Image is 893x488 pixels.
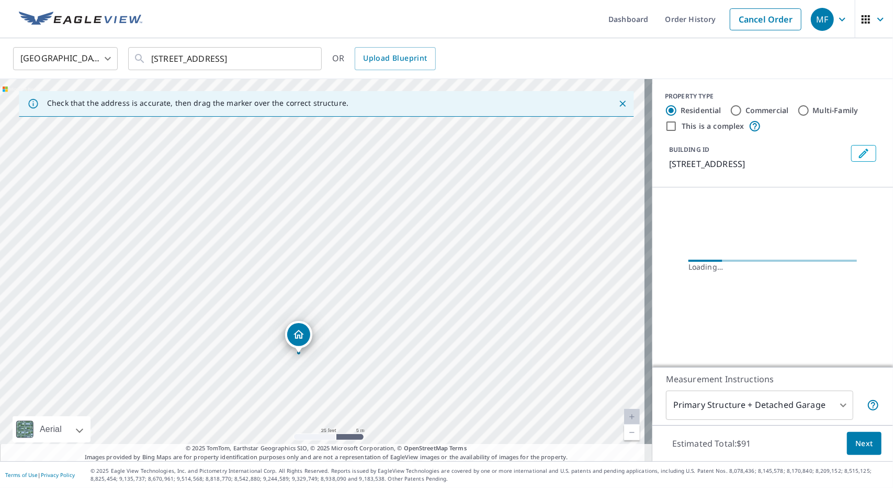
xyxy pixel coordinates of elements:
div: Aerial [37,416,65,442]
a: Privacy Policy [41,471,75,479]
p: | [5,472,75,478]
div: OR [332,47,436,70]
div: PROPERTY TYPE [665,92,880,101]
label: Commercial [745,105,789,116]
a: Terms [449,444,467,452]
a: Cancel Order [730,8,801,30]
span: Upload Blueprint [363,52,427,65]
p: Measurement Instructions [666,373,879,385]
div: Aerial [13,416,91,442]
div: MF [811,8,834,31]
span: Your report will include the primary structure and a detached garage if one exists. [867,399,879,412]
a: OpenStreetMap [404,444,448,452]
p: Estimated Total: $91 [664,432,760,455]
p: Check that the address is accurate, then drag the marker over the correct structure. [47,98,348,108]
div: [GEOGRAPHIC_DATA] [13,44,118,73]
label: Multi-Family [813,105,858,116]
label: This is a complex [682,121,744,131]
span: © 2025 TomTom, Earthstar Geographics SIO, © 2025 Microsoft Corporation, © [186,444,467,453]
button: Close [616,97,629,110]
p: [STREET_ADDRESS] [669,158,847,170]
img: EV Logo [19,12,142,27]
button: Edit building 1 [851,145,876,162]
p: © 2025 Eagle View Technologies, Inc. and Pictometry International Corp. All Rights Reserved. Repo... [91,467,888,483]
div: Loading… [688,262,857,272]
div: Dropped pin, building 1, Residential property, 210 SUN VALLEY DR WINNIPEG MB R2G2W7 [285,321,312,353]
p: BUILDING ID [669,145,709,154]
a: Current Level 20, Zoom In Disabled [624,409,640,425]
div: Primary Structure + Detached Garage [666,391,853,420]
button: Next [847,432,881,456]
a: Terms of Use [5,471,38,479]
a: Upload Blueprint [355,47,435,70]
span: Next [855,437,873,450]
label: Residential [681,105,721,116]
input: Search by address or latitude-longitude [151,44,300,73]
a: Current Level 20, Zoom Out [624,425,640,440]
